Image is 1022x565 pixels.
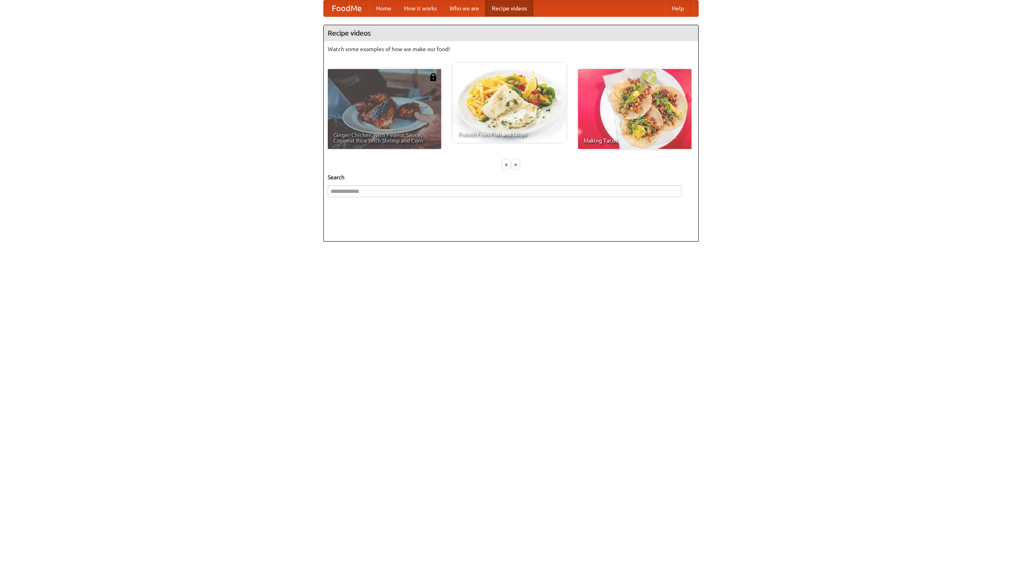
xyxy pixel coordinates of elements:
h5: Search [328,173,694,181]
a: Help [665,0,690,16]
a: French Fries Fish and Chips [453,63,566,143]
a: Recipe videos [485,0,533,16]
span: French Fries Fish and Chips [458,131,561,137]
img: 483408.png [429,73,437,81]
p: Watch some examples of how we make our food! [328,45,694,53]
div: » [512,159,519,169]
a: Home [370,0,398,16]
a: Making Tacos [578,69,691,149]
a: Who we are [443,0,485,16]
a: How it works [398,0,443,16]
a: FoodMe [324,0,370,16]
h4: Recipe videos [324,25,698,41]
span: Making Tacos [584,138,686,143]
div: « [503,159,510,169]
